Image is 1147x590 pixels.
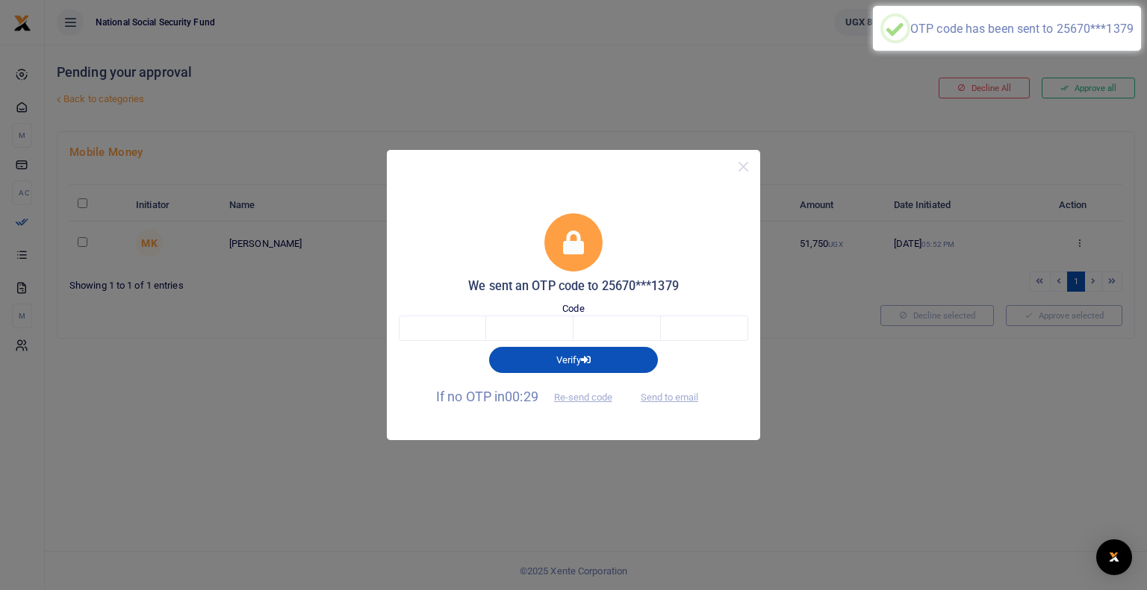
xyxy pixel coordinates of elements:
[505,389,538,404] span: 00:29
[562,301,584,316] label: Code
[489,347,658,372] button: Verify
[399,279,748,294] h5: We sent an OTP code to 25670***1379
[436,389,625,404] span: If no OTP in
[1096,539,1132,575] div: Open Intercom Messenger
[733,156,754,178] button: Close
[910,22,1134,36] div: OTP code has been sent to 25670***1379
